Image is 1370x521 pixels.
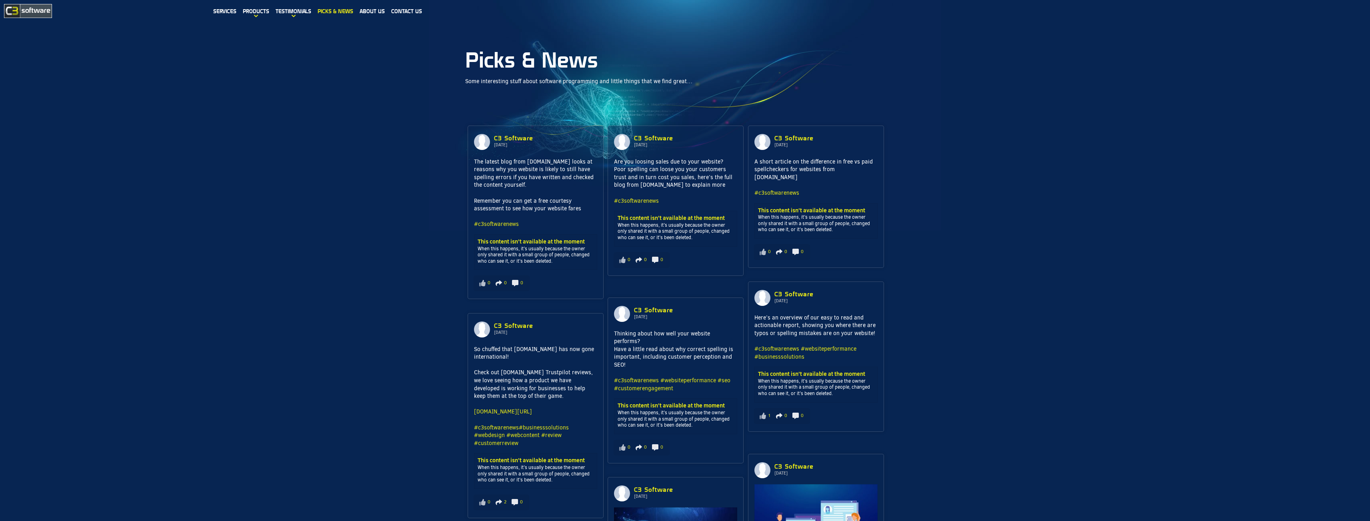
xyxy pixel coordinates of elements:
[634,314,654,319] div: [DATE]
[776,413,782,419] svg: Share
[801,413,804,419] span: 0
[754,345,799,353] a: #c3softwarenews
[801,249,804,255] span: 0
[519,424,569,431] a: #businesssolutions
[634,494,654,499] div: [DATE]
[774,135,814,142] a: C3 Software
[792,249,799,255] svg: Comment
[465,78,905,86] p: Some interesting stuff about software programming and little things that we find great…
[784,249,787,255] span: 0
[618,402,733,428] span: When this happens, it’s usually because the owner only shared it with a small group of people, ch...
[776,249,782,255] svg: Share
[614,253,669,267] a: Likebackground 0 Sharebackground 0 Commentbackground 0
[520,499,523,505] span: 0
[496,280,502,286] svg: Share
[628,257,630,263] span: 0
[474,158,594,228] span: The latest blog from [DOMAIN_NAME] looks at reasons why you website is likely to still have spell...
[506,431,540,439] a: #webcontent
[660,257,663,263] span: 0
[494,135,533,142] a: C3 Software
[474,408,532,415] a: [DOMAIN_NAME][URL]
[754,353,804,361] a: #businesssolutions
[634,486,673,493] a: C3 Software
[644,444,647,450] span: 0
[474,495,529,510] a: Likebackground 0 Sharebackground 2 Commentbackground 0
[512,280,518,286] svg: Comment
[474,345,594,447] span: So chuffed that [DOMAIN_NAME] has now gone international! Check out [DOMAIN_NAME] Trustpilot revi...
[478,238,585,246] a: This content isn't available at the moment
[801,345,856,353] a: #websiteperformance
[388,2,425,20] a: Contact Us
[774,291,814,297] a: C3 Software
[758,207,874,233] span: When this happens, it’s usually because the owner only shared it with a small group of people, ch...
[774,298,794,303] div: [DATE]
[768,249,771,255] span: 0
[652,444,658,451] svg: Comment
[636,257,642,263] svg: Share
[660,377,716,384] a: #websiteperformance
[4,4,52,18] img: C3 Software
[488,499,490,505] span: 0
[618,214,733,241] span: When this happens, it’s usually because the owner only shared it with a small group of people, ch...
[792,413,799,419] svg: Comment
[754,314,876,361] span: Here’s an overview of our easy to read and actionable report, showing you where there are typos o...
[478,456,585,464] a: This content isn't available at the moment
[465,50,905,70] h1: Picks & News
[634,307,673,313] a: C3 Software
[754,158,873,197] span: A short article on the difference in free vs paid spellcheckers for websites from [DOMAIN_NAME]
[520,280,523,286] span: 0
[314,2,356,20] a: Picks & News
[494,330,514,335] div: [DATE]
[628,444,630,450] span: 0
[758,370,865,378] a: This content isn't available at the moment
[636,444,642,451] svg: Share
[634,142,654,148] div: [DATE]
[504,499,506,505] span: 2
[474,424,519,431] a: #c3softwarenews
[774,463,814,470] a: C3 Software
[356,2,388,20] a: About us
[240,2,272,20] a: Products
[494,322,533,329] a: C3 Software
[474,220,519,228] a: #c3softwarenews
[614,158,732,205] span: Are you loosing sales due to your website? Poor spelling can loose you your customers trust and i...
[784,413,787,419] span: 0
[474,276,529,291] a: Likebackground 0 Sharebackground 0 Commentbackground 0
[619,444,626,451] svg: Like
[644,257,647,263] span: 0
[760,413,766,419] svg: Like
[754,245,810,260] a: Likebackground 0 Sharebackground 0 Commentbackground 0
[210,2,240,20] a: Services
[474,431,505,439] a: #webdesign
[652,257,658,263] svg: Comment
[614,330,733,392] span: Thinking about how well your website performs? Have a little read about why correct spelling is i...
[758,370,874,397] span: When this happens, it’s usually because the owner only shared it with a small group of people, ch...
[718,377,730,384] a: #seo
[614,197,659,205] a: #c3softwarenews
[488,280,490,286] span: 0
[634,135,673,142] a: C3 Software
[760,249,766,255] svg: Like
[618,214,725,222] a: This content isn't available at the moment
[754,409,810,423] a: Likebackground 1 Sharebackground 0 Commentbackground 0
[774,142,794,148] div: [DATE]
[512,499,518,505] svg: Comment
[614,377,659,384] a: #c3softwarenews
[660,444,663,450] span: 0
[618,401,725,409] a: This content isn't available at the moment
[504,280,507,286] span: 0
[768,413,771,419] span: 1
[614,385,673,392] a: #customerengagement
[541,431,562,439] a: #review
[754,189,799,197] a: #c3softwarenews
[774,471,794,476] div: [DATE]
[272,2,314,20] a: Testimonials
[758,206,865,214] a: This content isn't available at the moment
[479,499,486,505] svg: Like
[478,457,593,483] span: When this happens, it’s usually because the owner only shared it with a small group of people, ch...
[474,439,518,447] a: #customerreview
[478,238,593,264] span: When this happens, it’s usually because the owner only shared it with a small group of people, ch...
[619,257,626,263] svg: Like
[494,142,514,148] div: [DATE]
[479,280,486,286] svg: Like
